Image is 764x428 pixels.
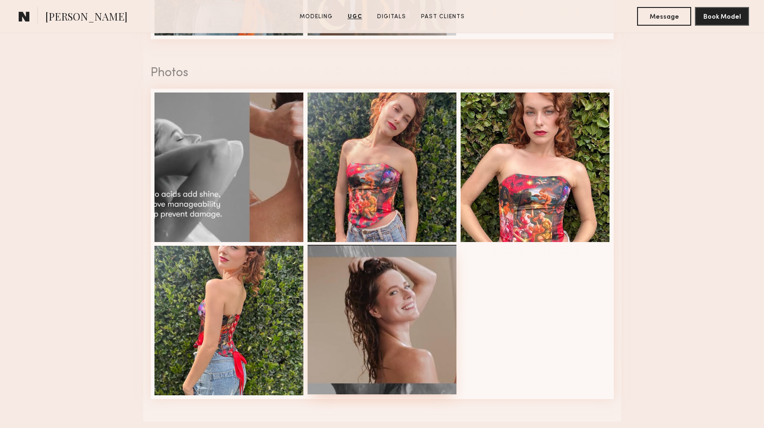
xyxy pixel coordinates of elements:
span: [PERSON_NAME] [45,9,127,26]
button: Book Model [695,7,749,26]
a: Book Model [695,12,749,20]
a: Past Clients [417,13,469,21]
button: Message [637,7,691,26]
a: Digitals [373,13,410,21]
div: Photos [151,67,614,79]
a: Modeling [296,13,336,21]
a: UGC [344,13,366,21]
